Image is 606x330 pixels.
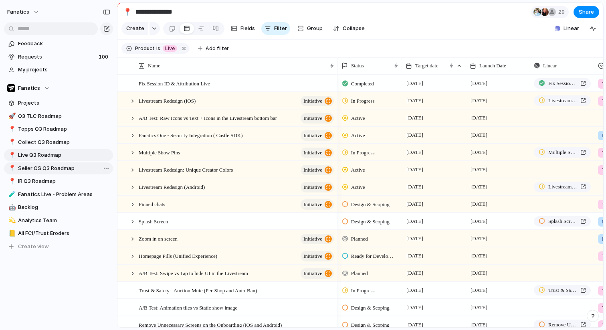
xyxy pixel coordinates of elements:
[343,24,365,32] span: Collapse
[404,303,425,312] span: [DATE]
[469,303,489,312] span: [DATE]
[7,8,29,16] span: fanatics
[161,44,179,53] button: Live
[469,148,489,157] span: [DATE]
[404,320,425,330] span: [DATE]
[404,217,425,226] span: [DATE]
[351,80,374,88] span: Completed
[8,229,14,238] div: 📒
[4,64,113,76] a: My projects
[534,320,591,330] a: Remove Unnecessary Screens on the Onboarding (iOS and Android)
[301,251,334,261] button: initiative
[139,251,217,260] span: Homepage Pills (Unified Experience)
[404,130,425,140] span: [DATE]
[543,62,557,70] span: Linear
[4,136,113,148] a: 📍Collect Q3 Roadmap
[303,251,322,262] span: initiative
[8,111,14,121] div: 🚀
[8,125,14,134] div: 📍
[548,321,577,329] span: Remove Unnecessary Screens on the Onboarding (iOS and Android)
[4,188,113,200] a: 🧪Fanatics Live - Problem Areas
[4,149,113,161] a: 📍Live Q3 Roadmap
[469,165,489,174] span: [DATE]
[404,234,425,243] span: [DATE]
[139,268,248,277] span: A/B Test: Swipe vs Tap to hide UI in the Livestream
[303,95,322,107] span: initiative
[228,22,258,35] button: Fields
[534,147,591,158] a: Multiple Show Pins
[469,251,489,261] span: [DATE]
[155,44,162,53] button: is
[404,251,425,261] span: [DATE]
[4,162,113,174] a: 📍Seller OS Q3 Roadmap
[469,79,489,88] span: [DATE]
[548,148,577,156] span: Multiple Show Pins
[404,182,425,192] span: [DATE]
[4,51,113,63] a: Requests100
[8,164,14,173] div: 📍
[18,177,110,185] span: IR Q3 Roadmap
[404,148,425,157] span: [DATE]
[7,164,15,172] button: 📍
[351,132,365,140] span: Active
[139,320,282,329] span: Remove Unnecessary Screens on the Onboarding (iOS and Android)
[301,148,334,158] button: initiative
[548,217,577,225] span: Splash Screen
[4,6,43,18] button: fanatics
[18,243,49,251] span: Create view
[8,190,14,199] div: 🧪
[18,217,110,225] span: Analytics Team
[301,182,334,192] button: initiative
[534,216,591,227] a: Splash Screen
[469,130,489,140] span: [DATE]
[193,43,234,54] button: Add filter
[7,203,15,211] button: 🤖
[415,62,438,70] span: Target date
[579,8,594,16] span: Share
[7,138,15,146] button: 📍
[4,215,113,227] div: 💫Analytics Team
[8,203,14,212] div: 🤖
[351,218,390,226] span: Design & Scoping
[301,96,334,106] button: initiative
[548,97,577,105] span: Livestream Redesign (iOS and Android)
[135,45,155,52] span: Product
[8,216,14,225] div: 💫
[139,96,196,105] span: Livestream Redesign (iOS)
[548,79,577,87] span: Fix Session ID & Attribution Live
[7,217,15,225] button: 💫
[7,229,15,237] button: 📒
[534,78,591,89] a: Fix Session ID & Attribution Live
[469,96,489,105] span: [DATE]
[4,38,113,50] a: Feedback
[301,199,334,210] button: initiative
[4,110,113,122] div: 🚀Q3 TLC Roadmap
[351,114,365,122] span: Active
[139,303,237,312] span: A/B Test: Animation tiles vs Static show image
[18,112,110,120] span: Q3 TLC Roadmap
[7,177,15,185] button: 📍
[18,138,110,146] span: Collect Q3 Roadmap
[139,199,165,209] span: Pinned chats
[4,123,113,135] div: 📍Topps Q3 Roadmap
[18,229,110,237] span: All FCI/Trust Eroders
[18,164,110,172] span: Seller OS Q3 Roadmap
[301,130,334,141] button: initiative
[301,268,334,279] button: initiative
[18,66,110,74] span: My projects
[18,99,110,107] span: Projects
[469,199,489,209] span: [DATE]
[301,234,334,244] button: initiative
[18,125,110,133] span: Topps Q3 Roadmap
[7,151,15,159] button: 📍
[123,6,132,17] div: 📍
[534,285,591,296] a: Trust & Safety - Auction Mute (Per-Shop and Auto-Ban)
[303,182,322,193] span: initiative
[351,252,395,260] span: Ready for Development
[121,22,148,35] button: Create
[303,113,322,124] span: initiative
[4,97,113,109] a: Projects
[121,6,134,18] button: 📍
[469,320,489,330] span: [DATE]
